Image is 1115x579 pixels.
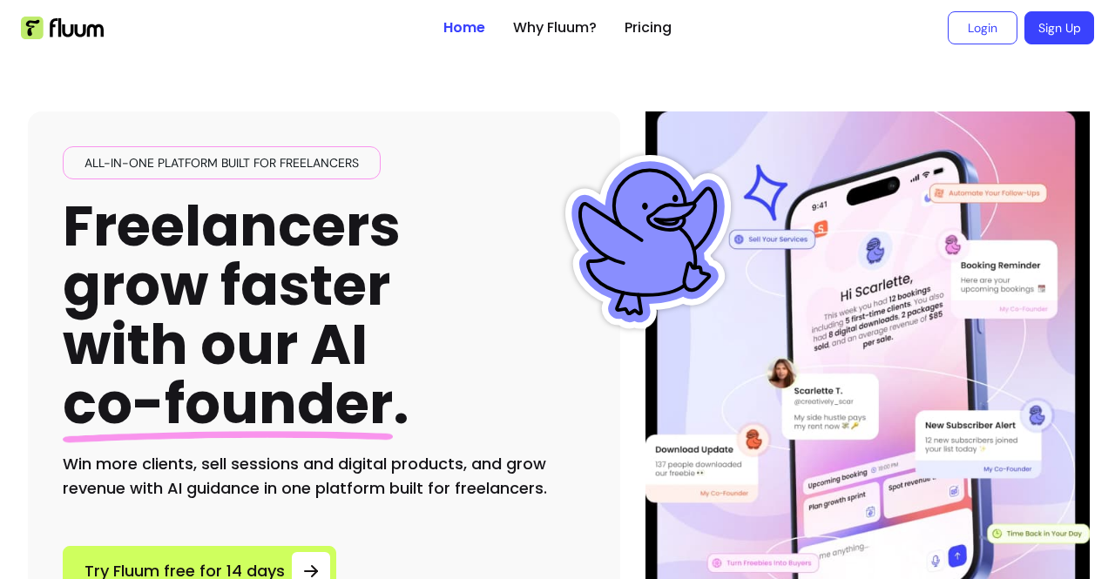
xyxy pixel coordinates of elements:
a: Pricing [625,17,672,38]
a: Sign Up [1024,11,1094,44]
img: Fluum Duck sticker [561,155,735,329]
img: Fluum Logo [21,17,104,39]
span: All-in-one platform built for freelancers [78,154,366,172]
a: Why Fluum? [513,17,597,38]
h2: Win more clients, sell sessions and digital products, and grow revenue with AI guidance in one pl... [63,452,585,501]
span: co-founder [63,365,393,442]
a: Home [443,17,485,38]
h1: Freelancers grow faster with our AI . [63,197,409,434]
a: Login [948,11,1017,44]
